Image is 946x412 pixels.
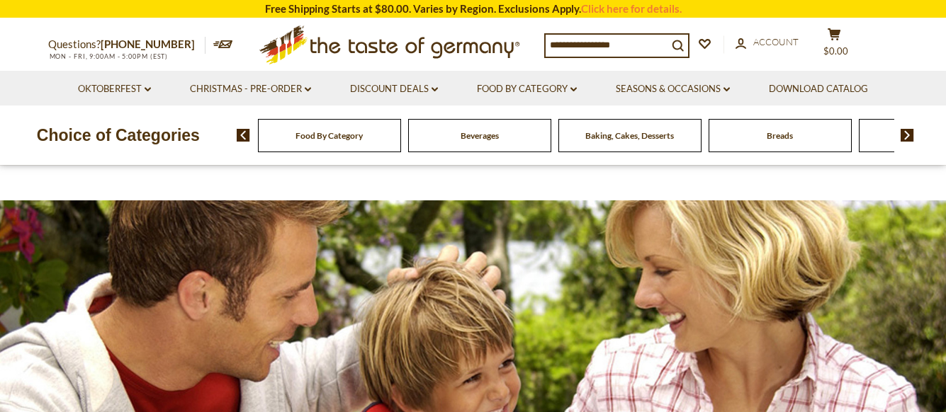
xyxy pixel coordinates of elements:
[48,52,169,60] span: MON - FRI, 9:00AM - 5:00PM (EST)
[190,81,311,97] a: Christmas - PRE-ORDER
[813,28,856,63] button: $0.00
[769,81,868,97] a: Download Catalog
[585,130,674,141] a: Baking, Cakes, Desserts
[48,35,205,54] p: Questions?
[767,130,793,141] a: Breads
[581,2,682,15] a: Click here for details.
[736,35,799,50] a: Account
[78,81,151,97] a: Oktoberfest
[295,130,363,141] a: Food By Category
[101,38,195,50] a: [PHONE_NUMBER]
[237,129,250,142] img: previous arrow
[823,45,848,57] span: $0.00
[753,36,799,47] span: Account
[901,129,914,142] img: next arrow
[461,130,499,141] a: Beverages
[350,81,438,97] a: Discount Deals
[477,81,577,97] a: Food By Category
[616,81,730,97] a: Seasons & Occasions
